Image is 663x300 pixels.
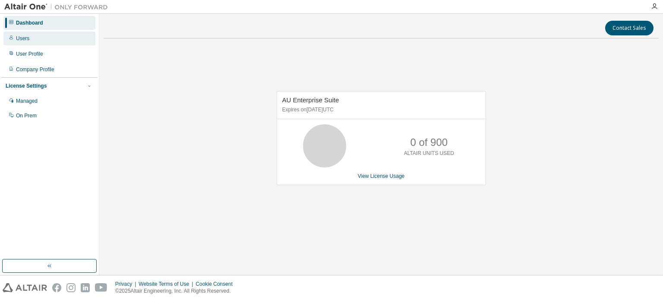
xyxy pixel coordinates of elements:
[16,19,43,26] div: Dashboard
[66,283,76,292] img: instagram.svg
[95,283,107,292] img: youtube.svg
[196,281,237,287] div: Cookie Consent
[404,150,454,157] p: ALTAIR UNITS USED
[16,35,29,42] div: Users
[4,3,112,11] img: Altair One
[16,51,43,57] div: User Profile
[16,66,54,73] div: Company Profile
[139,281,196,287] div: Website Terms of Use
[358,173,405,179] a: View License Usage
[81,283,90,292] img: linkedin.svg
[115,281,139,287] div: Privacy
[410,135,448,150] p: 0 of 900
[52,283,61,292] img: facebook.svg
[115,287,238,295] p: © 2025 Altair Engineering, Inc. All Rights Reserved.
[605,21,654,35] button: Contact Sales
[6,82,47,89] div: License Settings
[282,96,339,104] span: AU Enterprise Suite
[3,283,47,292] img: altair_logo.svg
[16,112,37,119] div: On Prem
[282,106,478,114] p: Expires on [DATE] UTC
[16,98,38,104] div: Managed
